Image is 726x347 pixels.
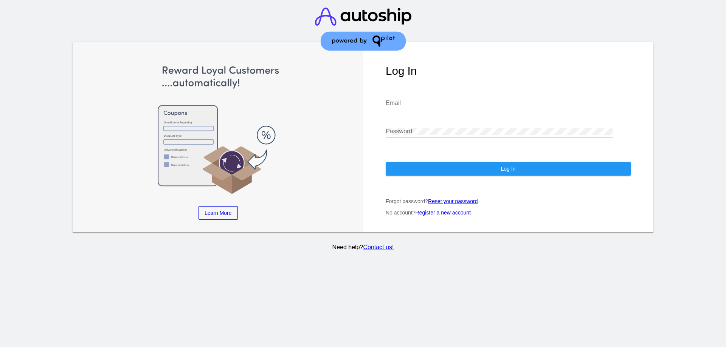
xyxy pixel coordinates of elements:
[363,244,394,250] a: Contact us!
[71,244,655,251] p: Need help?
[386,162,631,176] button: Log In
[428,198,478,204] a: Reset your password
[199,206,238,220] a: Learn More
[386,198,631,204] p: Forgot password?
[501,166,515,172] span: Log In
[386,65,631,77] h1: Log In
[386,210,631,216] p: No account?
[416,210,471,216] a: Register a new account
[205,210,232,216] span: Learn More
[96,65,341,195] img: Apply Coupons Automatically to Scheduled Orders with QPilot
[386,100,613,106] input: Email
